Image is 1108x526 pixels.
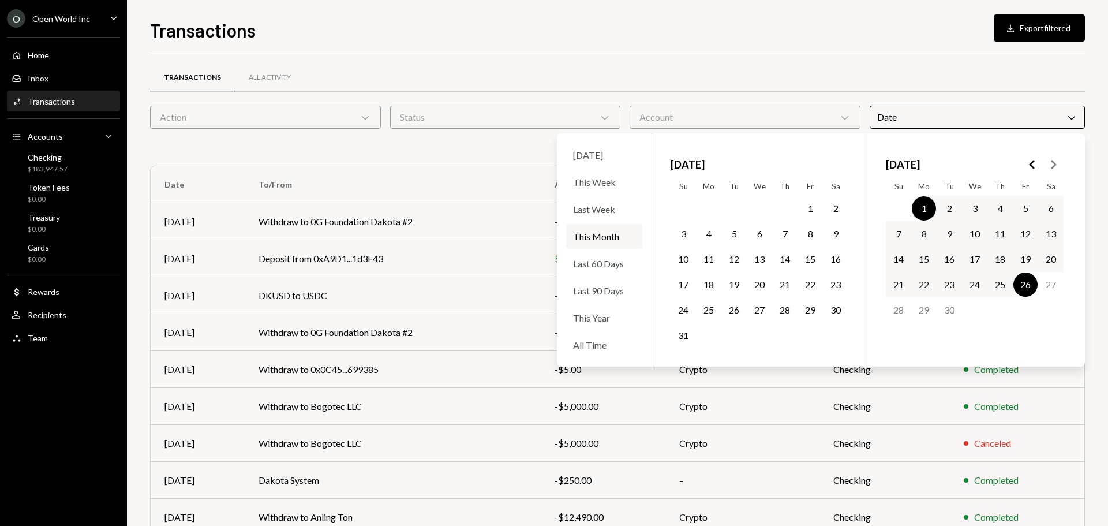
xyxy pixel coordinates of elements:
button: Tuesday, August 12th, 2025 [722,247,746,271]
a: Transactions [7,91,120,111]
button: Monday, August 11th, 2025 [697,247,721,271]
button: Friday, August 1st, 2025 [798,196,822,221]
button: Thursday, September 11th, 2025, selected [988,222,1012,246]
button: Saturday, August 30th, 2025 [823,298,848,322]
button: Sunday, August 17th, 2025 [671,273,695,297]
div: All Activity [249,73,291,83]
div: Team [28,333,48,343]
td: DKUSD to USDC [245,277,541,314]
div: -$5.00 [555,326,652,340]
div: [DATE] [164,326,231,340]
div: This Month [566,224,642,249]
div: Home [28,50,49,60]
button: Wednesday, August 27th, 2025 [747,298,772,322]
button: Wednesday, September 3rd, 2025, selected [963,196,987,221]
button: Thursday, August 28th, 2025 [773,298,797,322]
button: Go to the Next Month [1043,154,1064,175]
button: Saturday, September 6th, 2025, selected [1039,196,1063,221]
th: Wednesday [747,177,772,196]
a: Inbox [7,68,120,88]
div: -$30,000.00 [555,289,652,303]
button: Saturday, August 23rd, 2025 [823,273,848,297]
div: -$5,000.00 [555,400,652,413]
td: Checking [819,425,950,462]
button: Saturday, August 9th, 2025 [823,222,848,246]
button: Sunday, September 28th, 2025 [886,298,911,322]
div: Transactions [164,73,221,83]
button: Tuesday, August 5th, 2025 [722,222,746,246]
button: Go to the Previous Month [1022,154,1043,175]
button: Wednesday, August 20th, 2025 [747,273,772,297]
td: Withdraw to 0G Foundation Dakota #2 [245,203,541,240]
th: Thursday [772,177,798,196]
th: Saturday [1038,177,1064,196]
div: Completed [974,363,1019,376]
div: [DATE] [164,289,231,303]
th: Date [151,166,245,203]
button: Thursday, September 18th, 2025, selected [988,247,1012,271]
a: Home [7,44,120,65]
div: Accounts [28,132,63,141]
a: Accounts [7,126,120,147]
button: Monday, September 29th, 2025 [912,298,936,322]
div: Canceled [974,437,1011,450]
div: This Week [566,170,642,195]
button: Monday, September 1st, 2025, selected [912,196,936,221]
div: -$5.00 [555,363,652,376]
div: O [7,9,25,28]
td: Crypto [665,351,819,388]
div: [DATE] [164,252,231,266]
th: Saturday [823,177,848,196]
div: Last 60 Days [566,251,642,276]
button: Thursday, August 7th, 2025 [773,222,797,246]
span: [DATE] [886,152,920,177]
div: Completed [974,510,1019,524]
div: [DATE] [164,473,231,487]
div: -$250.00 [555,473,652,487]
td: Withdraw to 0G Foundation Dakota #2 [245,314,541,351]
button: Wednesday, September 17th, 2025, selected [963,247,987,271]
button: Sunday, September 7th, 2025, selected [886,222,911,246]
button: Exportfiltered [994,14,1085,42]
button: Monday, September 8th, 2025, selected [912,222,936,246]
th: Tuesday [721,177,747,196]
button: Sunday, August 31st, 2025 [671,323,695,348]
div: Transactions [28,96,75,106]
h1: Transactions [150,18,256,42]
div: Inbox [28,73,48,83]
div: Action [150,106,381,129]
button: Wednesday, September 24th, 2025, selected [963,273,987,297]
td: – [665,462,819,499]
div: $30,000.00 [555,252,652,266]
div: Cards [28,243,49,252]
button: Sunday, August 24th, 2025 [671,298,695,322]
table: September 2025 [886,177,1064,348]
th: Friday [798,177,823,196]
button: Friday, September 12th, 2025, selected [1013,222,1038,246]
div: -$5,000.00 [555,437,652,450]
div: Date [870,106,1085,129]
button: Friday, August 29th, 2025 [798,298,822,322]
button: Tuesday, September 2nd, 2025, selected [937,196,961,221]
div: Rewards [28,287,59,297]
a: Rewards [7,281,120,302]
div: [DATE] [164,510,231,524]
table: August 2025 [671,177,848,348]
button: Thursday, August 21st, 2025 [773,273,797,297]
div: $0.00 [28,255,49,264]
td: Checking [819,462,950,499]
td: Withdraw to Bogotec LLC [245,425,541,462]
button: Tuesday, September 23rd, 2025, selected [937,273,961,297]
a: Token Fees$0.00 [7,179,120,207]
div: -$12,490.00 [555,510,652,524]
div: Last Week [566,197,642,222]
a: All Activity [235,63,305,92]
button: Friday, August 8th, 2025 [798,222,822,246]
button: Thursday, September 4th, 2025, selected [988,196,1012,221]
span: [DATE] [671,152,705,177]
td: Checking [819,351,950,388]
button: Saturday, September 13th, 2025, selected [1039,222,1063,246]
button: Tuesday, September 9th, 2025, selected [937,222,961,246]
td: Crypto [665,388,819,425]
th: Monday [696,177,721,196]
